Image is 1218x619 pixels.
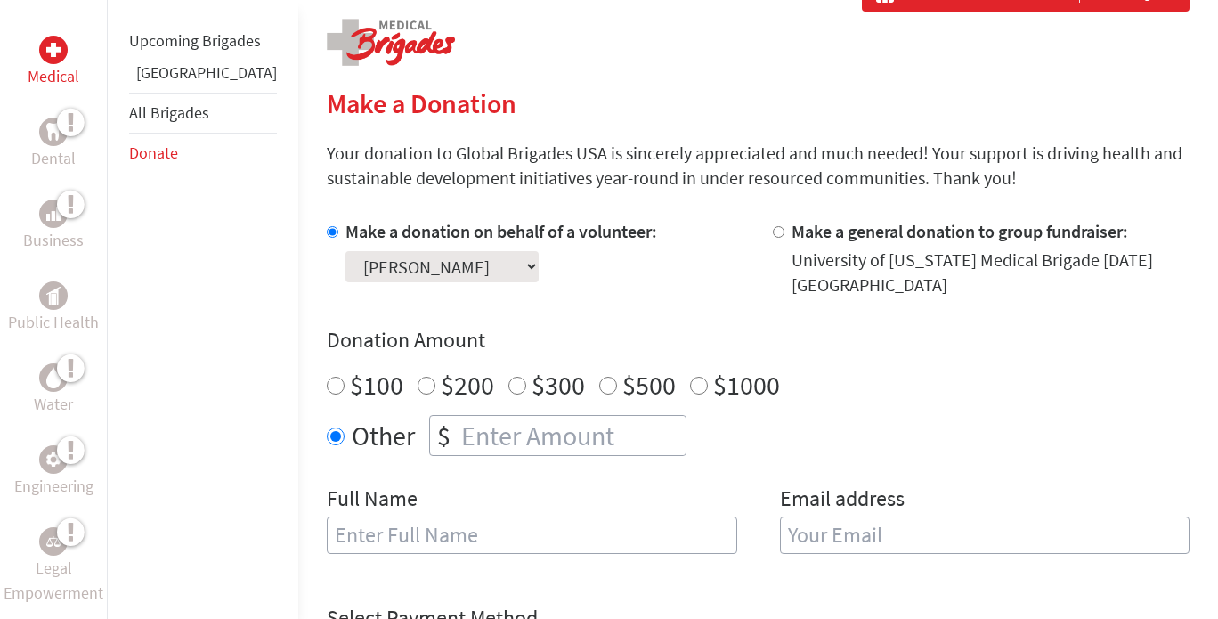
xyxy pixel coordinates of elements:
div: University of [US_STATE] Medical Brigade [DATE] [GEOGRAPHIC_DATA] [792,248,1190,297]
div: Water [39,363,68,392]
img: Public Health [46,287,61,305]
label: $1000 [713,368,780,402]
img: Legal Empowerment [46,536,61,547]
p: Legal Empowerment [4,556,103,606]
input: Your Email [780,517,1190,554]
a: Legal EmpowermentLegal Empowerment [4,527,103,606]
a: Donate [129,143,178,163]
li: All Brigades [129,93,277,134]
a: EngineeringEngineering [14,445,93,499]
label: $200 [441,368,494,402]
a: Public HealthPublic Health [8,281,99,335]
div: Engineering [39,445,68,474]
h4: Donation Amount [327,326,1190,354]
a: Upcoming Brigades [129,30,261,51]
label: Other [352,415,415,456]
p: Water [34,392,73,417]
p: Medical [28,64,79,89]
div: Legal Empowerment [39,527,68,556]
img: Water [46,367,61,387]
img: Dental [46,123,61,140]
a: [GEOGRAPHIC_DATA] [136,62,277,83]
h2: Make a Donation [327,87,1190,119]
div: Public Health [39,281,68,310]
label: $500 [622,368,676,402]
img: Business [46,207,61,221]
label: Make a donation on behalf of a volunteer: [345,220,657,242]
label: Make a general donation to group fundraiser: [792,220,1128,242]
div: Medical [39,36,68,64]
p: Public Health [8,310,99,335]
a: All Brigades [129,102,209,123]
img: logo-medical.png [327,19,455,66]
div: Business [39,200,68,228]
a: MedicalMedical [28,36,79,89]
input: Enter Full Name [327,517,737,554]
p: Dental [31,146,76,171]
label: $300 [532,368,585,402]
label: $100 [350,368,403,402]
li: Upcoming Brigades [129,21,277,61]
li: Guatemala [129,61,277,93]
li: Donate [129,134,277,173]
p: Business [23,228,84,253]
a: DentalDental [31,118,76,171]
p: Engineering [14,474,93,499]
a: WaterWater [34,363,73,417]
a: BusinessBusiness [23,200,84,253]
img: Engineering [46,452,61,467]
label: Email address [780,485,905,517]
img: Medical [46,43,61,57]
input: Enter Amount [458,416,686,455]
div: $ [430,416,458,455]
div: Dental [39,118,68,146]
p: Your donation to Global Brigades USA is sincerely appreciated and much needed! Your support is dr... [327,141,1190,191]
label: Full Name [327,485,418,517]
